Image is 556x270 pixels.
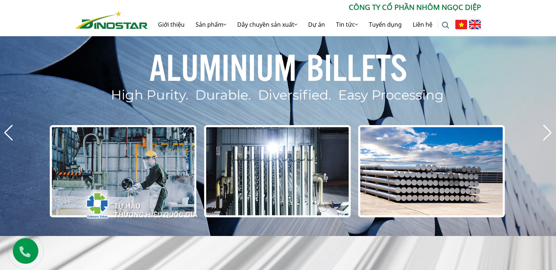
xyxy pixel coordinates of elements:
[75,11,148,29] img: Nhôm Dinostar
[542,125,552,141] div: Next slide
[190,13,232,36] a: Sản phẩm
[75,9,148,29] a: Nhôm Dinostar
[469,20,481,29] img: English
[330,13,363,36] a: Tin tức
[455,20,467,29] img: Tiếng Việt
[442,22,449,29] img: search
[303,13,330,36] a: Dự án
[148,2,481,13] p: CÔNG TY CỔ PHẦN NHÔM NGỌC DIỆP
[152,13,190,36] a: Giới thiệu
[232,13,303,36] a: Dây chuyền sản xuất
[64,179,199,229] img: thqg
[407,13,438,36] a: Liên hệ
[363,13,407,36] a: Tuyển dụng
[4,125,14,141] div: Previous slide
